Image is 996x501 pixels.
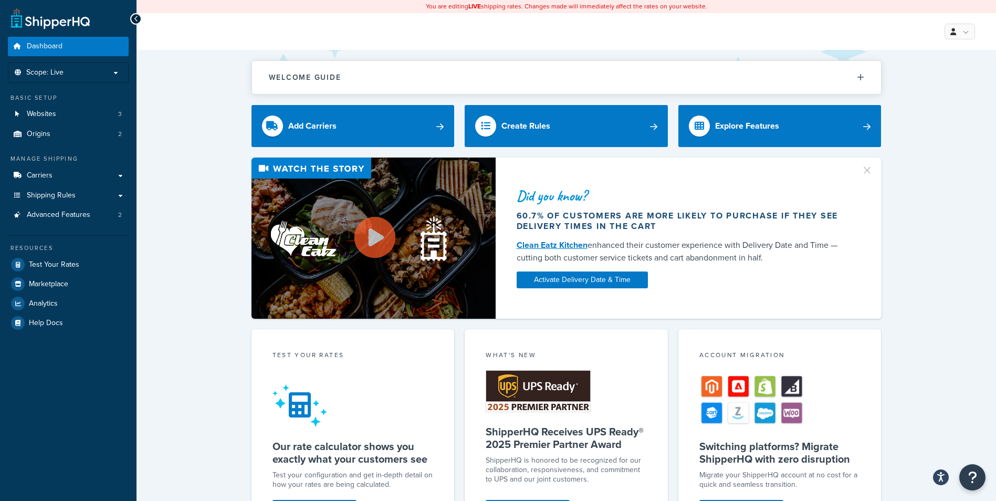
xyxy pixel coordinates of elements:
div: Account Migration [699,350,861,362]
a: Carriers [8,166,129,185]
b: LIVE [468,2,481,11]
span: Websites [27,110,56,119]
span: Scope: Live [26,68,64,77]
a: Websites3 [8,105,129,124]
div: Test your rates [272,350,434,362]
div: Add Carriers [288,119,337,133]
div: Basic Setup [8,93,129,102]
p: ShipperHQ is honored to be recognized for our collaboration, responsiveness, and commitment to UP... [486,456,647,484]
span: Shipping Rules [27,191,76,200]
a: Marketplace [8,275,129,294]
a: Analytics [8,294,129,313]
a: Activate Delivery Date & Time [517,272,648,288]
a: Explore Features [678,105,882,147]
div: Resources [8,244,129,253]
span: 3 [118,110,122,119]
a: Test Your Rates [8,255,129,274]
div: Manage Shipping [8,154,129,163]
a: Advanced Features2 [8,205,129,225]
div: 60.7% of customers are more likely to purchase if they see delivery times in the cart [517,211,848,232]
h2: Welcome Guide [269,74,341,81]
div: Create Rules [501,119,550,133]
div: Explore Features [715,119,779,133]
div: enhanced their customer experience with Delivery Date and Time — cutting both customer service ti... [517,239,848,264]
span: Marketplace [29,280,68,289]
button: Open Resource Center [959,464,985,490]
div: Migrate your ShipperHQ account at no cost for a quick and seamless transition. [699,471,861,489]
a: Create Rules [465,105,668,147]
span: Dashboard [27,42,62,51]
li: Origins [8,124,129,144]
span: Advanced Features [27,211,90,220]
h5: ShipperHQ Receives UPS Ready® 2025 Premier Partner Award [486,425,647,451]
span: Test Your Rates [29,260,79,269]
li: Advanced Features [8,205,129,225]
h5: Our rate calculator shows you exactly what your customers see [272,440,434,465]
a: Add Carriers [251,105,455,147]
span: Help Docs [29,319,63,328]
a: Shipping Rules [8,186,129,205]
a: Origins2 [8,124,129,144]
img: Video thumbnail [251,158,496,319]
a: Clean Eatz Kitchen [517,239,588,251]
div: Test your configuration and get in-depth detail on how your rates are being calculated. [272,471,434,489]
h5: Switching platforms? Migrate ShipperHQ with zero disruption [699,440,861,465]
span: 2 [118,211,122,220]
div: Did you know? [517,189,848,203]
div: What's New [486,350,647,362]
a: Dashboard [8,37,129,56]
span: Analytics [29,299,58,308]
button: Welcome Guide [252,61,881,94]
span: Carriers [27,171,53,180]
span: Origins [27,130,50,139]
span: 2 [118,130,122,139]
a: Help Docs [8,314,129,332]
li: Websites [8,105,129,124]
